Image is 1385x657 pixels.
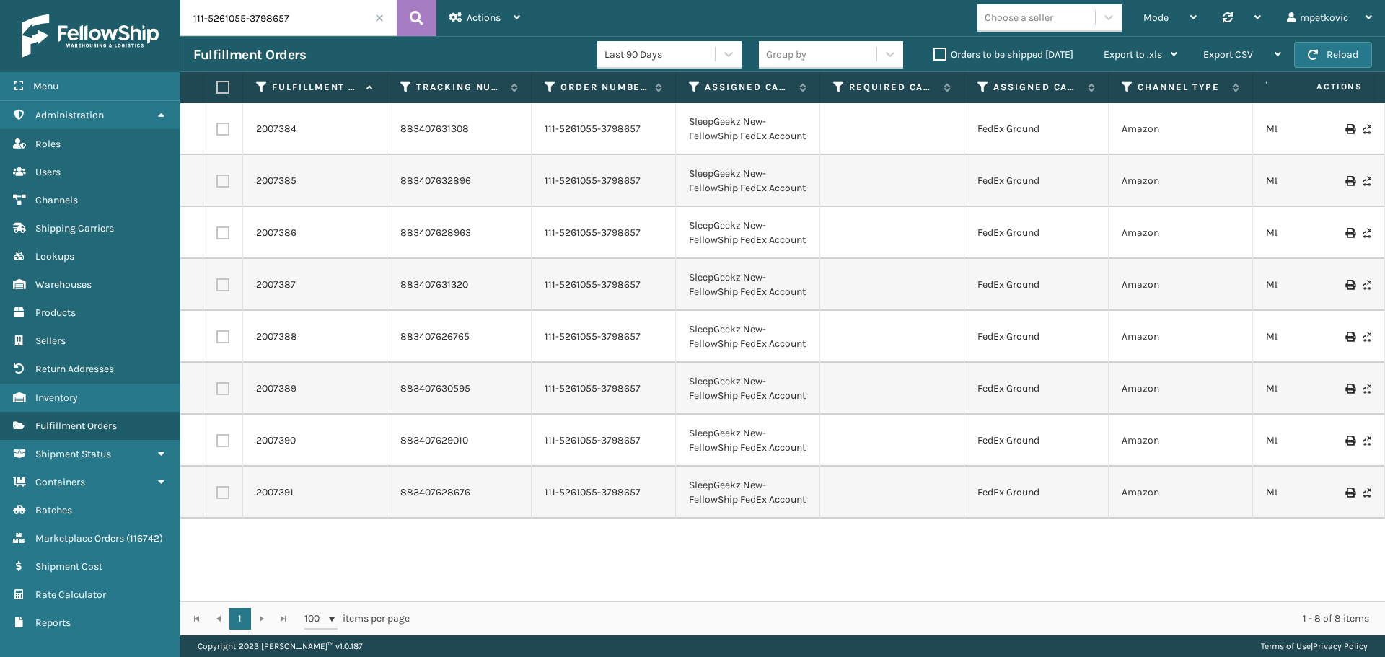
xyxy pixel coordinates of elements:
a: 2007386 [256,226,296,240]
span: Actions [467,12,501,24]
span: Roles [35,138,61,150]
label: Order Number [560,81,648,94]
div: 1 - 8 of 8 items [430,612,1369,626]
i: Never Shipped [1363,384,1371,394]
a: 2007387 [256,278,296,292]
span: Lookups [35,250,74,263]
i: Never Shipped [1363,228,1371,238]
a: 111-5261055-3798657 [545,122,641,136]
td: SleepGeekz New-FellowShip FedEx Account [676,467,820,519]
a: 111-5261055-3798657 [545,330,641,344]
i: Never Shipped [1363,332,1371,342]
div: Group by [766,47,806,62]
a: 883407632896 [400,175,471,187]
i: Never Shipped [1363,124,1371,134]
p: Copyright 2023 [PERSON_NAME]™ v 1.0.187 [198,635,363,657]
td: Amazon [1109,363,1253,415]
span: Sellers [35,335,66,347]
i: Print Label [1345,280,1354,290]
span: Shipping Carriers [35,222,114,234]
label: Fulfillment Order Id [272,81,359,94]
a: 883407628676 [400,486,470,498]
td: SleepGeekz New-FellowShip FedEx Account [676,155,820,207]
span: Mode [1143,12,1169,24]
span: 100 [304,612,326,626]
a: 2007388 [256,330,297,344]
label: Assigned Carrier [705,81,792,94]
i: Print Label [1345,436,1354,446]
a: 111-5261055-3798657 [545,278,641,292]
i: Print Label [1345,176,1354,186]
a: 883407630595 [400,382,470,394]
i: Never Shipped [1363,280,1371,290]
span: Shipment Cost [35,560,102,573]
span: Inventory [35,392,78,404]
td: SleepGeekz New-FellowShip FedEx Account [676,259,820,311]
td: SleepGeekz New-FellowShip FedEx Account [676,415,820,467]
i: Print Label [1345,332,1354,342]
a: 1 [229,608,251,630]
td: Amazon [1109,103,1253,155]
td: FedEx Ground [964,363,1109,415]
button: Reload [1294,42,1372,68]
label: Assigned Carrier Service [993,81,1081,94]
a: 883407631308 [400,123,469,135]
span: Warehouses [35,278,92,291]
span: items per page [304,608,410,630]
span: ( 116742 ) [126,532,163,544]
span: Export to .xls [1104,48,1162,61]
span: Actions [1271,75,1371,99]
span: Export CSV [1203,48,1253,61]
span: Return Addresses [35,363,114,375]
a: 883407629010 [400,434,468,446]
label: Tracking Number [416,81,504,94]
i: Print Label [1345,488,1354,498]
i: Print Label [1345,384,1354,394]
td: FedEx Ground [964,467,1109,519]
td: FedEx Ground [964,155,1109,207]
a: 111-5261055-3798657 [545,433,641,448]
div: Choose a seller [985,10,1053,25]
span: Menu [33,80,58,92]
td: SleepGeekz New-FellowShip FedEx Account [676,207,820,259]
a: Privacy Policy [1313,641,1368,651]
i: Never Shipped [1363,176,1371,186]
td: Amazon [1109,207,1253,259]
a: 2007384 [256,122,296,136]
a: 111-5261055-3798657 [545,485,641,500]
label: Channel Type [1138,81,1225,94]
span: Shipment Status [35,448,111,460]
td: Amazon [1109,311,1253,363]
i: Print Label [1345,124,1354,134]
label: Orders to be shipped [DATE] [933,48,1073,61]
td: SleepGeekz New-FellowShip FedEx Account [676,103,820,155]
span: Products [35,307,76,319]
a: 883407626765 [400,330,470,343]
a: 883407631320 [400,278,468,291]
div: Last 90 Days [604,47,716,62]
td: SleepGeekz New-FellowShip FedEx Account [676,311,820,363]
a: 111-5261055-3798657 [545,226,641,240]
a: 2007390 [256,433,296,448]
span: Channels [35,194,78,206]
td: FedEx Ground [964,415,1109,467]
i: Print Label [1345,228,1354,238]
span: Batches [35,504,72,516]
td: FedEx Ground [964,259,1109,311]
a: 111-5261055-3798657 [545,174,641,188]
td: Amazon [1109,259,1253,311]
a: Terms of Use [1261,641,1311,651]
td: Amazon [1109,415,1253,467]
span: Reports [35,617,71,629]
span: Marketplace Orders [35,532,124,544]
span: Administration [35,109,104,121]
a: 883407628963 [400,226,471,239]
i: Never Shipped [1363,488,1371,498]
h3: Fulfillment Orders [193,46,306,63]
td: Amazon [1109,155,1253,207]
td: FedEx Ground [964,311,1109,363]
a: 2007391 [256,485,294,500]
img: logo [22,14,159,58]
i: Never Shipped [1363,436,1371,446]
a: 111-5261055-3798657 [545,382,641,396]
